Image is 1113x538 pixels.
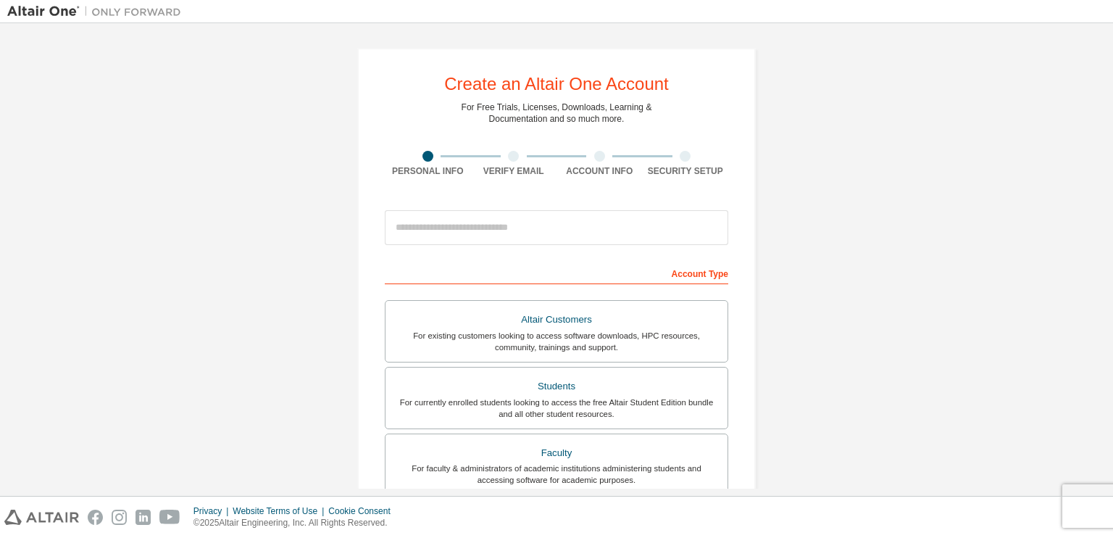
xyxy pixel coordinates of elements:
[385,165,471,177] div: Personal Info
[394,330,719,353] div: For existing customers looking to access software downloads, HPC resources, community, trainings ...
[556,165,643,177] div: Account Info
[444,75,669,93] div: Create an Altair One Account
[643,165,729,177] div: Security Setup
[7,4,188,19] img: Altair One
[394,463,719,486] div: For faculty & administrators of academic institutions administering students and accessing softwa...
[394,397,719,420] div: For currently enrolled students looking to access the free Altair Student Edition bundle and all ...
[112,510,127,525] img: instagram.svg
[193,517,399,529] p: © 2025 Altair Engineering, Inc. All Rights Reserved.
[88,510,103,525] img: facebook.svg
[4,510,79,525] img: altair_logo.svg
[394,310,719,330] div: Altair Customers
[471,165,557,177] div: Verify Email
[233,505,328,517] div: Website Terms of Use
[193,505,233,517] div: Privacy
[394,443,719,463] div: Faculty
[462,102,652,125] div: For Free Trials, Licenses, Downloads, Learning & Documentation and so much more.
[328,505,399,517] div: Cookie Consent
[385,261,728,284] div: Account Type
[136,510,151,525] img: linkedin.svg
[159,510,180,525] img: youtube.svg
[394,376,719,397] div: Students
